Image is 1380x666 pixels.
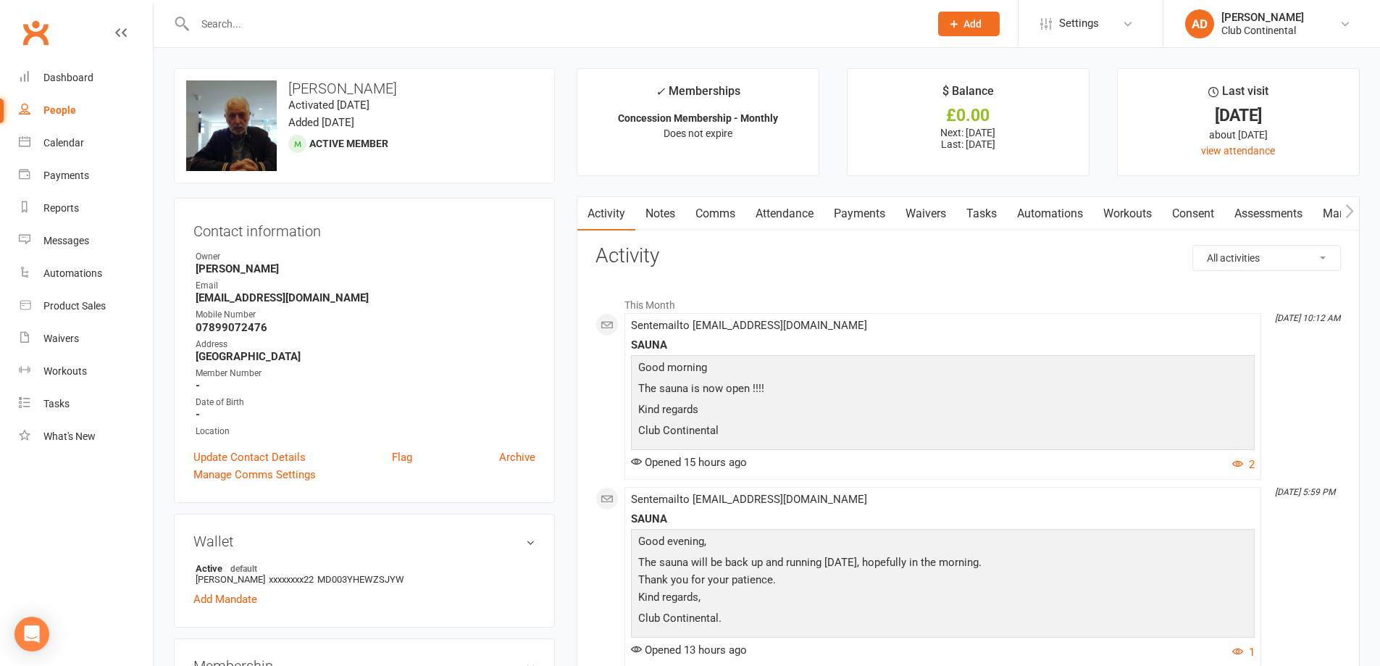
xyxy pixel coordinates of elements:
[19,355,153,388] a: Workouts
[1162,197,1224,230] a: Consent
[19,388,153,420] a: Tasks
[196,425,535,438] div: Location
[196,562,528,574] strong: Active
[19,94,153,127] a: People
[186,80,543,96] h3: [PERSON_NAME]
[861,127,1076,150] p: Next: [DATE] Last: [DATE]
[19,192,153,225] a: Reports
[1131,127,1346,143] div: about [DATE]
[1093,197,1162,230] a: Workouts
[618,112,778,124] strong: Concession Membership - Monthly
[635,554,1251,609] p: The sauna will be back up and running [DATE], hopefully in the morning. Thank you for your patien...
[1275,487,1335,497] i: [DATE] 5:59 PM
[577,197,635,230] a: Activity
[631,513,1255,525] div: SAUNA
[186,80,277,171] img: image1753262231.png
[631,456,747,469] span: Opened 15 hours ago
[14,617,49,652] div: Open Intercom Messenger
[19,225,153,257] a: Messages
[19,127,153,159] a: Calendar
[43,300,106,312] div: Product Sales
[196,367,535,380] div: Member Number
[635,401,1251,422] p: Kind regards
[1208,82,1268,108] div: Last visit
[193,533,535,549] h3: Wallet
[19,159,153,192] a: Payments
[196,291,535,304] strong: [EMAIL_ADDRESS][DOMAIN_NAME]
[685,197,745,230] a: Comms
[1185,9,1214,38] div: AD
[1224,197,1313,230] a: Assessments
[43,365,87,377] div: Workouts
[43,430,96,442] div: What's New
[1232,644,1255,661] button: 1
[656,82,740,109] div: Memberships
[196,350,535,363] strong: [GEOGRAPHIC_DATA]
[19,322,153,355] a: Waivers
[196,308,535,322] div: Mobile Number
[191,14,919,34] input: Search...
[895,197,956,230] a: Waivers
[193,217,535,239] h3: Contact information
[19,257,153,290] a: Automations
[1232,456,1255,473] button: 2
[956,197,1007,230] a: Tasks
[861,108,1076,123] div: £0.00
[196,338,535,351] div: Address
[499,449,535,466] a: Archive
[43,137,84,149] div: Calendar
[631,339,1255,351] div: SAUNA
[43,202,79,214] div: Reports
[43,267,102,279] div: Automations
[631,319,867,332] span: Sent email to [EMAIL_ADDRESS][DOMAIN_NAME]
[635,533,1251,554] p: Good evening,
[1221,11,1304,24] div: [PERSON_NAME]
[196,262,535,275] strong: [PERSON_NAME]
[196,321,535,334] strong: 07899072476
[631,493,867,506] span: Sent email to [EMAIL_ADDRESS][DOMAIN_NAME]
[193,466,316,483] a: Manage Comms Settings
[631,644,747,657] span: Opened 13 hours ago
[226,562,262,574] span: default
[656,85,665,99] i: ✓
[595,245,1341,267] h3: Activity
[43,333,79,344] div: Waivers
[269,574,314,585] span: xxxxxxxx22
[635,359,1251,380] p: Good morning
[942,82,994,108] div: $ Balance
[43,170,89,181] div: Payments
[196,408,535,421] strong: -
[193,560,535,587] li: [PERSON_NAME]
[19,420,153,453] a: What's New
[595,290,1341,313] li: This Month
[309,138,388,149] span: Active member
[824,197,895,230] a: Payments
[745,197,824,230] a: Attendance
[19,290,153,322] a: Product Sales
[635,609,1251,630] p: Club Continental.
[193,591,257,608] a: Add Mandate
[43,104,76,116] div: People
[1201,145,1275,157] a: view attendance
[288,116,354,129] time: Added [DATE]
[392,449,412,466] a: Flag
[196,396,535,409] div: Date of Birth
[17,14,54,51] a: Clubworx
[1275,313,1340,323] i: [DATE] 10:12 AM
[196,279,535,293] div: Email
[963,18,982,30] span: Add
[938,12,1000,36] button: Add
[317,574,404,585] span: MD003YHEWZSJYW
[196,379,535,392] strong: -
[43,72,93,83] div: Dashboard
[1131,108,1346,123] div: [DATE]
[664,128,732,139] span: Does not expire
[1221,24,1304,37] div: Club Continental
[635,197,685,230] a: Notes
[635,422,1251,443] p: Club Continental
[635,380,1251,401] p: The sauna is now open !!!!
[288,99,369,112] time: Activated [DATE]
[196,250,535,264] div: Owner
[43,398,70,409] div: Tasks
[193,449,306,466] a: Update Contact Details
